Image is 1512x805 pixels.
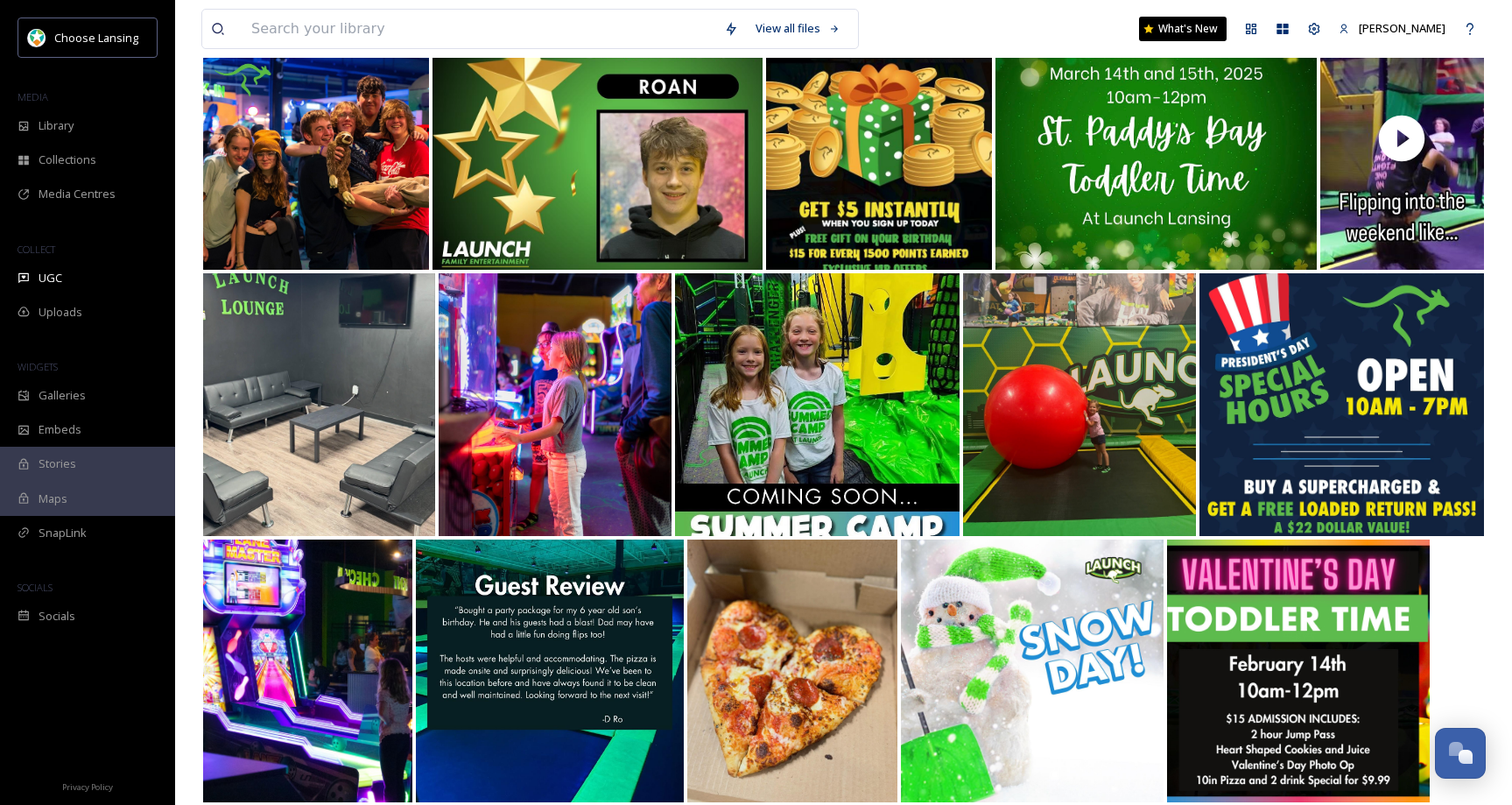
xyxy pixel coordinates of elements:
span: Galleries [39,387,86,404]
span: Media Centres [39,186,116,202]
span: COLLECT [18,243,55,256]
a: What's New [1139,17,1227,41]
img: Roan is our Employee of the Month! As a court monitor, he brings nonstop energy, always engaging ... [433,7,762,270]
span: Stories [39,455,76,472]
a: Privacy Policy [62,775,113,796]
a: View all files [747,11,849,46]
span: WIDGETS [18,360,58,373]
img: Launch is all about spreading some LOVE! We have TWO Valentine’s Day options for you this Friday!... [1167,540,1430,802]
img: 🕹️ Think you have what it takes to beat the high score? 🎯 What’s your go-to arcade game when you ... [203,540,412,802]
span: Library [39,117,74,134]
span: Socials [39,608,75,625]
span: Collections [39,152,96,168]
img: thumbnail [1320,7,1484,270]
img: Make your next event legendary! 🎉 From school trips to team celebrations, we’ve got the space, th... [203,7,429,270]
a: [PERSON_NAME] [1330,11,1454,46]
span: Embeds [39,421,81,438]
span: SOCIALS [18,581,53,594]
span: [PERSON_NAME] [1359,20,1445,36]
span: MEDIA [18,90,48,103]
span: Choose Lansing [54,30,138,46]
img: Game On! 🚨 Lights flashing, tickets flying, and fun never-ending—who’s ready for an arcade advent... [439,273,672,536]
span: Uploads [39,304,82,321]
img: We love you as much as we love our pizza. Happy Valentine’s Day! 💚 [687,540,897,802]
img: Happy March! Join us for our monthly themed Toddler Time. This month it’s St. Paddy’s Day! Join u... [995,7,1317,270]
img: logo.jpeg [28,29,46,46]
button: Open Chat [1435,728,1486,779]
span: UGC [39,270,62,286]
img: sNOw WAY! Launch is opening at 12pm on Thursday, February 13th! For those of you that can make it... [901,540,1164,802]
img: 🎉 Earn Rewards While You Play! Join our Loyal Launcher Rewards Program and get exclusive perks, d... [766,7,992,270]
img: The best weekends start at Launch Lansing! [963,273,1195,536]
img: We love seeing your Google and Yelp reviews! [416,540,684,802]
span: Privacy Policy [62,781,113,793]
img: Save the date! Registration for our summer camps opens March 1st! ☀️ [675,273,960,536]
span: SnapLink [39,525,87,541]
img: We’ve been working on something special 👀 Introducing the Launch Lounge! We’re putting the final ... [203,273,435,536]
span: Maps [39,491,67,507]
img: Tomorrow! 🇺🇸 Purchase your tickets in advance here: https://launchlansing.centeredgeonline.com/ar... [1199,273,1484,536]
input: Search your library [243,10,715,48]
